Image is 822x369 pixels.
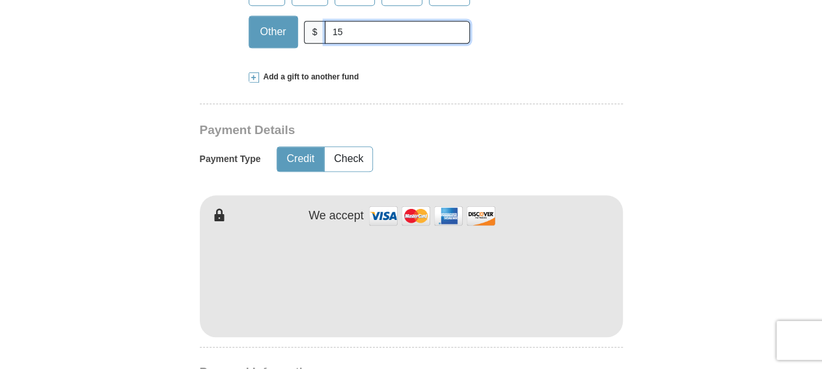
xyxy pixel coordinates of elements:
[200,154,261,165] h5: Payment Type
[259,72,359,83] span: Add a gift to another fund
[304,21,326,44] span: $
[254,22,293,42] span: Other
[277,147,323,171] button: Credit
[325,147,372,171] button: Check
[308,209,364,223] h4: We accept
[325,21,469,44] input: Other Amount
[200,123,532,138] h3: Payment Details
[367,202,497,230] img: credit cards accepted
